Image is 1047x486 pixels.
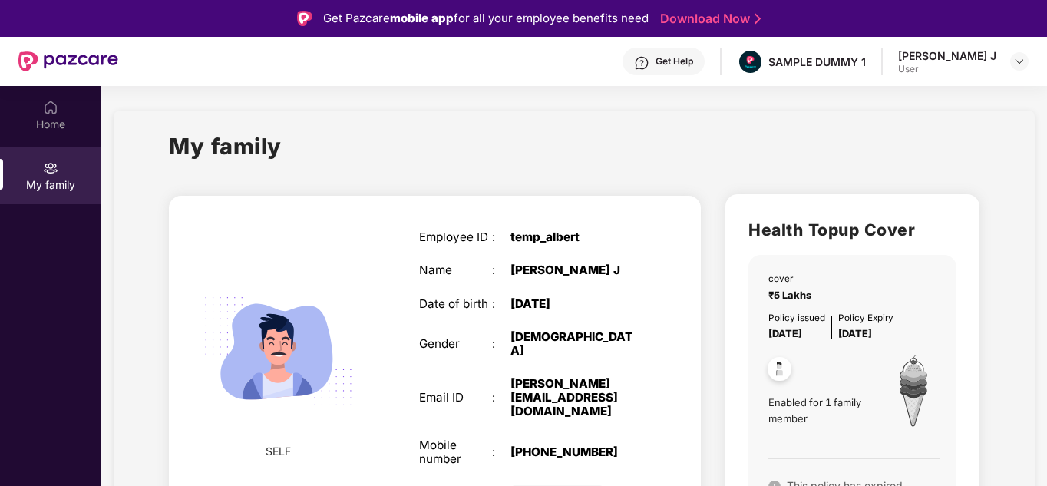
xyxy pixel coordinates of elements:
div: [DATE] [510,297,639,311]
div: Gender [419,337,493,351]
img: svg+xml;base64,PHN2ZyBpZD0iRHJvcGRvd24tMzJ4MzIiIHhtbG5zPSJodHRwOi8vd3d3LnczLm9yZy8yMDAwL3N2ZyIgd2... [1013,55,1026,68]
div: : [492,445,510,459]
div: Name [419,263,493,277]
img: svg+xml;base64,PHN2ZyB4bWxucz0iaHR0cDovL3d3dy53My5vcmcvMjAwMC9zdmciIHdpZHRoPSIyMjQiIGhlaWdodD0iMT... [187,260,370,443]
div: [PHONE_NUMBER] [510,445,639,459]
div: Policy Expiry [838,311,893,326]
div: [PERSON_NAME] J [510,263,639,277]
h2: Health Topup Cover [748,217,956,243]
span: [DATE] [838,328,872,339]
img: Logo [297,11,312,26]
div: [DEMOGRAPHIC_DATA] [510,330,639,358]
a: Download Now [660,11,756,27]
img: New Pazcare Logo [18,51,118,71]
h1: My family [169,129,282,164]
img: Stroke [755,11,761,27]
span: Enabled for 1 family member [768,395,868,426]
div: [PERSON_NAME] J [898,48,996,63]
span: [DATE] [768,328,802,339]
strong: mobile app [390,11,454,25]
img: icon [868,342,958,439]
div: Employee ID [419,230,493,244]
div: : [492,230,510,244]
div: : [492,297,510,311]
div: cover [768,272,816,286]
img: svg+xml;base64,PHN2ZyB3aWR0aD0iMjAiIGhlaWdodD0iMjAiIHZpZXdCb3g9IjAgMCAyMCAyMCIgZmlsbD0ibm9uZSIgeG... [43,160,58,176]
div: [PERSON_NAME][EMAIL_ADDRESS][DOMAIN_NAME] [510,377,639,419]
div: Email ID [419,391,493,405]
img: svg+xml;base64,PHN2ZyBpZD0iSGVscC0zMngzMiIgeG1sbnM9Imh0dHA6Ly93d3cudzMub3JnLzIwMDAvc3ZnIiB3aWR0aD... [634,55,649,71]
img: svg+xml;base64,PHN2ZyBpZD0iSG9tZSIgeG1sbnM9Imh0dHA6Ly93d3cudzMub3JnLzIwMDAvc3ZnIiB3aWR0aD0iMjAiIG... [43,100,58,115]
div: : [492,337,510,351]
div: Get Pazcare for all your employee benefits need [323,9,649,28]
img: Pazcare_Alternative_logo-01-01.png [739,51,761,73]
img: svg+xml;base64,PHN2ZyB4bWxucz0iaHR0cDovL3d3dy53My5vcmcvMjAwMC9zdmciIHdpZHRoPSI0OC45NDMiIGhlaWdodD... [761,352,798,390]
div: Date of birth [419,297,493,311]
div: Get Help [656,55,693,68]
div: temp_albert [510,230,639,244]
div: SAMPLE DUMMY 1 [768,55,866,69]
div: : [492,391,510,405]
div: Policy issued [768,311,825,326]
span: ₹5 Lakhs [768,289,816,301]
div: User [898,63,996,75]
div: : [492,263,510,277]
div: Mobile number [419,438,493,466]
span: SELF [266,443,291,460]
